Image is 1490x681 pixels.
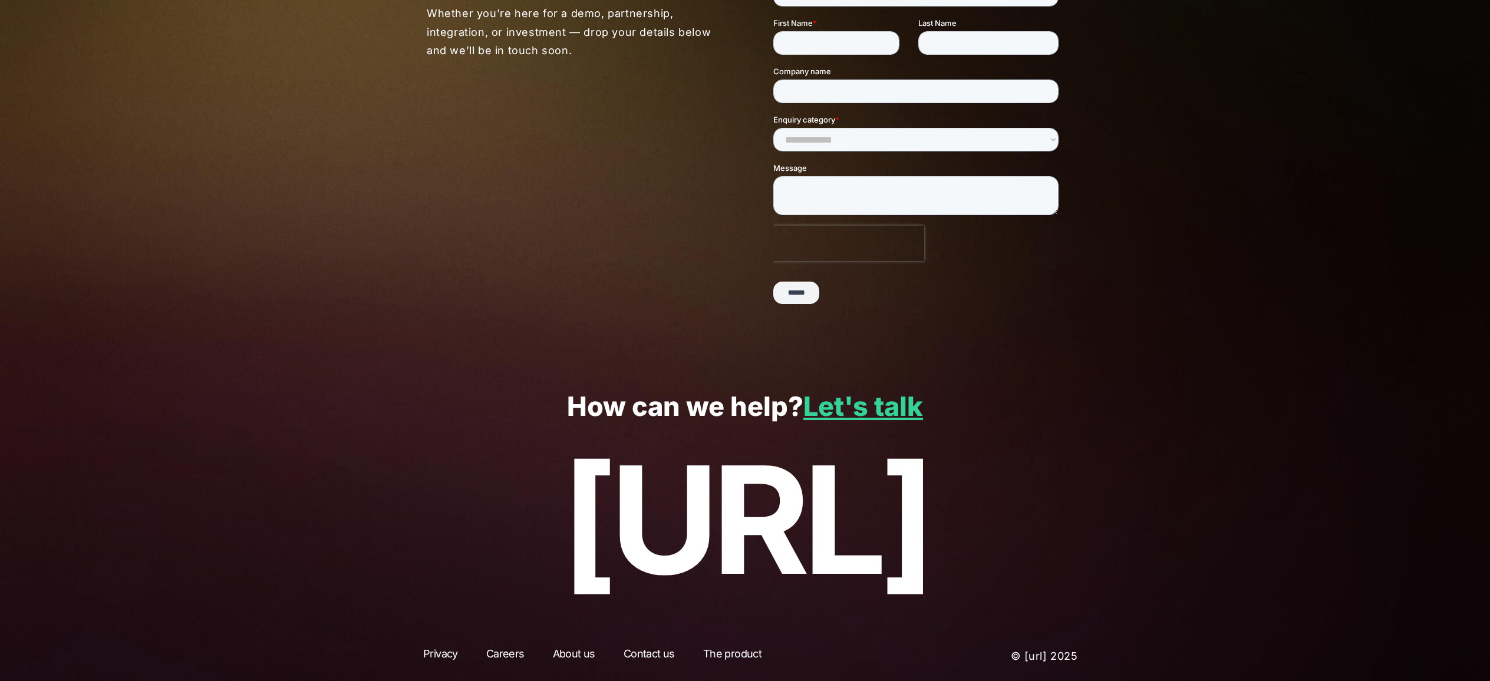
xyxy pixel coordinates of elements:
[427,4,717,60] p: Whether you’re here for a demo, partnership, integration, or investment — drop your details below...
[80,392,1410,422] p: How can we help?
[476,646,535,667] a: Careers
[911,646,1078,667] p: © [URL] 2025
[413,646,469,667] a: Privacy
[693,646,772,667] a: The product
[613,646,685,667] a: Contact us
[542,646,606,667] a: About us
[803,390,923,422] a: Let's talk
[80,436,1410,603] p: [URL]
